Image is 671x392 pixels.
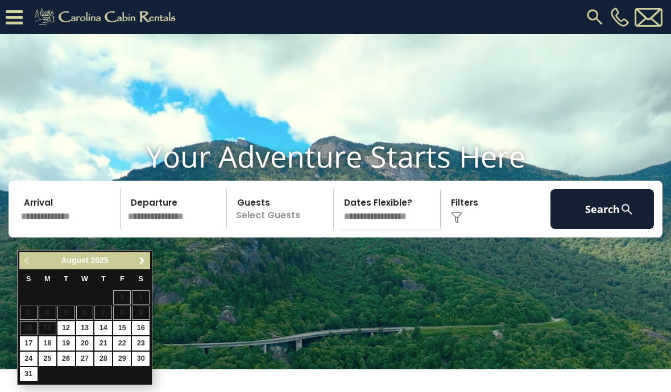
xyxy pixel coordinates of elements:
button: Search [550,189,654,229]
img: search-regular-white.png [620,202,634,216]
a: 14 [94,321,112,335]
span: Next [138,256,147,265]
span: Friday [120,275,125,283]
h1: Your Adventure Starts Here [9,139,662,174]
a: 27 [76,352,94,366]
span: Thursday [101,275,106,283]
a: 19 [57,336,75,351]
a: 25 [39,352,56,366]
span: Tuesday [64,275,68,283]
span: Sunday [26,275,31,283]
a: 12 [57,321,75,335]
span: Wednesday [81,275,88,283]
span: 2025 [90,256,108,265]
a: 16 [132,321,150,335]
a: 21 [94,336,112,351]
a: 24 [20,352,38,366]
a: 30 [132,352,150,366]
a: 22 [113,336,131,351]
p: Select Guests [230,189,333,229]
a: 18 [39,336,56,351]
span: Monday [44,275,51,283]
a: 28 [94,352,112,366]
img: Khaki-logo.png [28,6,185,28]
a: 23 [132,336,150,351]
span: Saturday [139,275,143,283]
a: [PHONE_NUMBER] [608,7,632,27]
a: 31 [20,367,38,381]
a: 15 [113,321,131,335]
a: 17 [20,336,38,351]
a: 13 [76,321,94,335]
span: August [61,256,88,265]
a: 29 [113,352,131,366]
img: filter--v1.png [451,212,462,223]
a: 20 [76,336,94,351]
a: 26 [57,352,75,366]
img: search-regular.svg [585,7,605,27]
a: Next [135,254,149,268]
